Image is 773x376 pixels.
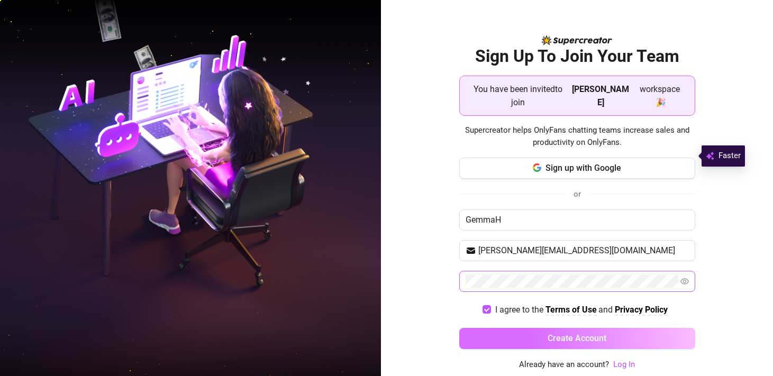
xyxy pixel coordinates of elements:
a: Log In [613,360,635,369]
strong: Terms of Use [545,305,597,315]
button: Sign up with Google [459,158,695,179]
span: or [574,189,581,199]
span: workspace 🎉 [633,82,686,109]
span: Sign up with Google [545,163,621,173]
strong: Privacy Policy [615,305,668,315]
button: Create Account [459,328,695,349]
span: and [598,305,615,315]
h2: Sign Up To Join Your Team [459,45,695,67]
span: Faster [719,150,741,162]
a: Log In [613,359,635,371]
span: Already have an account? [519,359,609,371]
a: Terms of Use [545,305,597,316]
a: Privacy Policy [615,305,668,316]
strong: [PERSON_NAME] [572,84,629,107]
img: svg%3e [706,150,714,162]
span: I agree to the [495,305,545,315]
input: Enter your Name [459,209,695,231]
span: You have been invited to join [468,82,568,109]
img: logo-BBDzfeDw.svg [542,35,612,45]
span: Supercreator helps OnlyFans chatting teams increase sales and productivity on OnlyFans. [459,124,695,149]
span: Create Account [548,333,606,343]
input: Your email [478,244,689,257]
span: eye [680,277,689,286]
